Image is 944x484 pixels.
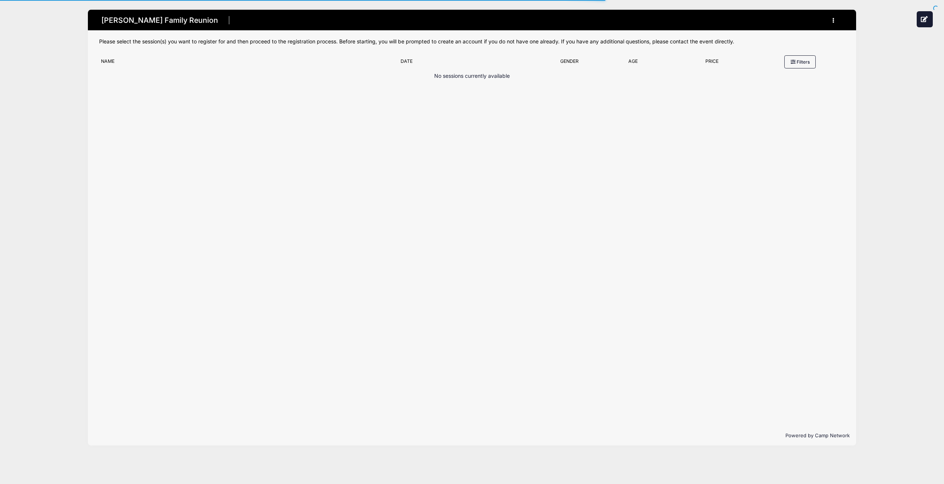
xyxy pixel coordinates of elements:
p: No sessions currently available [434,72,510,80]
p: Powered by Camp Network [94,432,850,439]
div: Gender [539,58,599,68]
div: Date [397,58,540,68]
div: Name [97,58,397,68]
div: Price [667,58,757,68]
div: Age [600,58,667,68]
div: Please select the session(s) you want to register for and then proceed to the registration proces... [99,38,845,46]
h1: [PERSON_NAME] Family Reunion [99,14,221,27]
button: Filters [784,55,816,68]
